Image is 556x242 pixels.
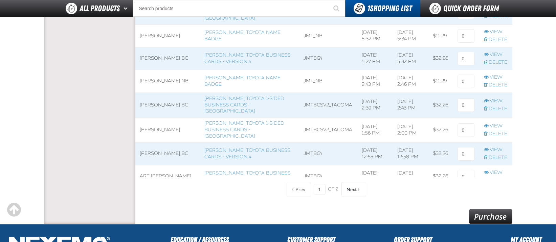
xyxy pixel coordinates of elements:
[357,47,393,70] td: [DATE] 5:27 PM
[458,52,474,65] input: 0
[469,209,512,224] a: Purchase
[393,165,428,188] td: [DATE] 12:55 PM
[368,4,370,13] strong: 1
[458,98,474,112] input: 0
[428,165,453,188] td: $32.26
[204,147,290,160] a: [PERSON_NAME] Toyota Business Cards - Version 4
[314,184,326,195] input: Current page number
[484,106,508,112] a: Delete row action
[299,142,357,165] td: JMTBC4
[135,70,200,93] td: [PERSON_NAME] nb
[484,131,508,137] a: Delete row action
[484,59,508,66] a: Delete row action
[393,142,428,165] td: [DATE] 12:58 PM
[484,147,508,153] a: View row action
[484,82,508,88] a: Delete row action
[428,47,453,70] td: $32.26
[299,47,357,70] td: JMTBC4
[357,70,393,93] td: [DATE] 2:43 PM
[357,118,393,143] td: [DATE] 1:56 PM
[393,70,428,93] td: [DATE] 2:46 PM
[204,96,284,114] a: [PERSON_NAME] Toyota 1-Sided Business Cards - [GEOGRAPHIC_DATA]
[341,182,366,197] button: Next Page
[484,169,508,176] a: View row action
[135,25,200,47] td: [PERSON_NAME]
[299,70,357,93] td: JMT_NB
[484,177,508,184] a: Delete row action
[458,123,474,137] input: 0
[484,98,508,104] a: View row action
[135,142,200,165] td: [PERSON_NAME] BC
[428,93,453,118] td: $32.26
[204,120,284,139] a: [PERSON_NAME] Toyota 1-Sided Business Cards - [GEOGRAPHIC_DATA]
[299,93,357,118] td: JMTBCSV2_TACOMA
[484,37,508,43] a: Delete row action
[299,25,357,47] td: JMT_NB
[484,29,508,35] a: View row action
[135,93,200,118] td: [PERSON_NAME] bc
[357,93,393,118] td: [DATE] 2:39 PM
[357,142,393,165] td: [DATE] 12:55 PM
[328,186,339,193] span: of 2
[428,142,453,165] td: $32.26
[458,29,474,43] input: 0
[347,187,357,192] span: Next Page
[7,202,22,217] div: Scroll to the top
[357,25,393,47] td: [DATE] 5:32 PM
[484,52,508,58] a: View row action
[484,123,508,129] a: View row action
[204,170,290,182] a: [PERSON_NAME] Toyota Business Cards - Version 4
[458,170,474,183] input: 0
[484,155,508,161] a: Delete row action
[368,4,412,13] span: Shopping List
[393,118,428,143] td: [DATE] 2:00 PM
[484,74,508,81] a: View row action
[393,93,428,118] td: [DATE] 2:43 PM
[135,118,200,143] td: [PERSON_NAME]
[428,118,453,143] td: $32.26
[428,25,453,47] td: $11.29
[357,165,393,188] td: [DATE] 12:52 PM
[299,165,357,188] td: JMTBC4
[80,2,120,15] span: All Products
[204,29,281,42] a: [PERSON_NAME] Toyota Name Badge
[393,25,428,47] td: [DATE] 5:34 PM
[204,52,290,64] a: [PERSON_NAME] Toyota Business Cards - Version 4
[299,118,357,143] td: JMTBCSV2_TACOMA
[135,47,200,70] td: [PERSON_NAME] BC
[428,70,453,93] td: $11.29
[204,75,281,87] a: [PERSON_NAME] Toyota Name Badge
[458,75,474,88] input: 0
[458,147,474,161] input: 0
[135,165,200,188] td: Art [PERSON_NAME]
[393,47,428,70] td: [DATE] 5:32 PM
